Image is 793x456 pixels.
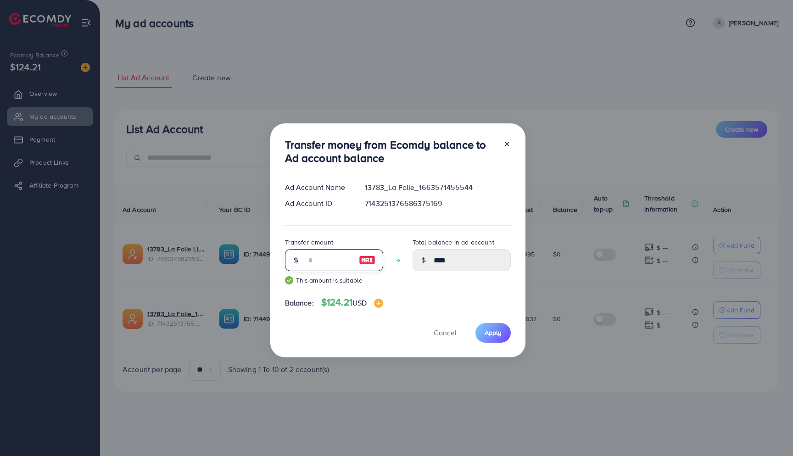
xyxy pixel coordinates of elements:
[285,276,293,284] img: guide
[278,182,358,193] div: Ad Account Name
[357,182,518,193] div: 13783_La Folie_1663571455544
[352,298,367,308] span: USD
[475,323,511,343] button: Apply
[285,138,496,165] h3: Transfer money from Ecomdy balance to Ad account balance
[278,198,358,209] div: Ad Account ID
[374,299,383,308] img: image
[422,323,468,343] button: Cancel
[357,198,518,209] div: 7143251376586375169
[413,238,494,247] label: Total balance in ad account
[285,298,314,308] span: Balance:
[285,276,383,285] small: This amount is suitable
[321,297,384,308] h4: $124.21
[359,255,375,266] img: image
[434,328,457,338] span: Cancel
[485,328,502,337] span: Apply
[754,415,786,449] iframe: Chat
[285,238,333,247] label: Transfer amount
